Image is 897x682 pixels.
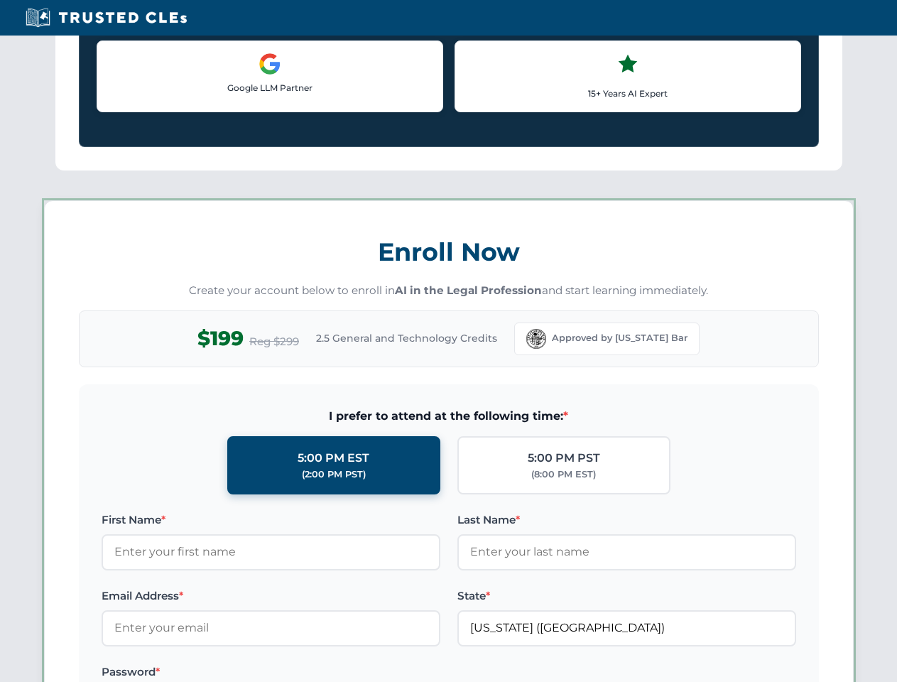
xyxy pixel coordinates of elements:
div: 5:00 PM PST [528,449,600,467]
img: Trusted CLEs [21,7,191,28]
p: 15+ Years AI Expert [467,87,789,100]
span: $199 [197,323,244,354]
span: I prefer to attend at the following time: [102,407,796,426]
span: Reg $299 [249,333,299,350]
input: Enter your first name [102,534,440,570]
span: 2.5 General and Technology Credits [316,330,497,346]
label: State [457,588,796,605]
strong: AI in the Legal Profession [395,283,542,297]
label: First Name [102,511,440,529]
label: Password [102,664,440,681]
p: Create your account below to enroll in and start learning immediately. [79,283,819,299]
label: Email Address [102,588,440,605]
img: Google [259,53,281,75]
input: Enter your email [102,610,440,646]
input: Enter your last name [457,534,796,570]
div: 5:00 PM EST [298,449,369,467]
img: Florida Bar [526,329,546,349]
div: (8:00 PM EST) [531,467,596,482]
h3: Enroll Now [79,229,819,274]
p: Google LLM Partner [109,81,431,94]
div: (2:00 PM PST) [302,467,366,482]
input: Florida (FL) [457,610,796,646]
span: Approved by [US_STATE] Bar [552,331,687,345]
label: Last Name [457,511,796,529]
